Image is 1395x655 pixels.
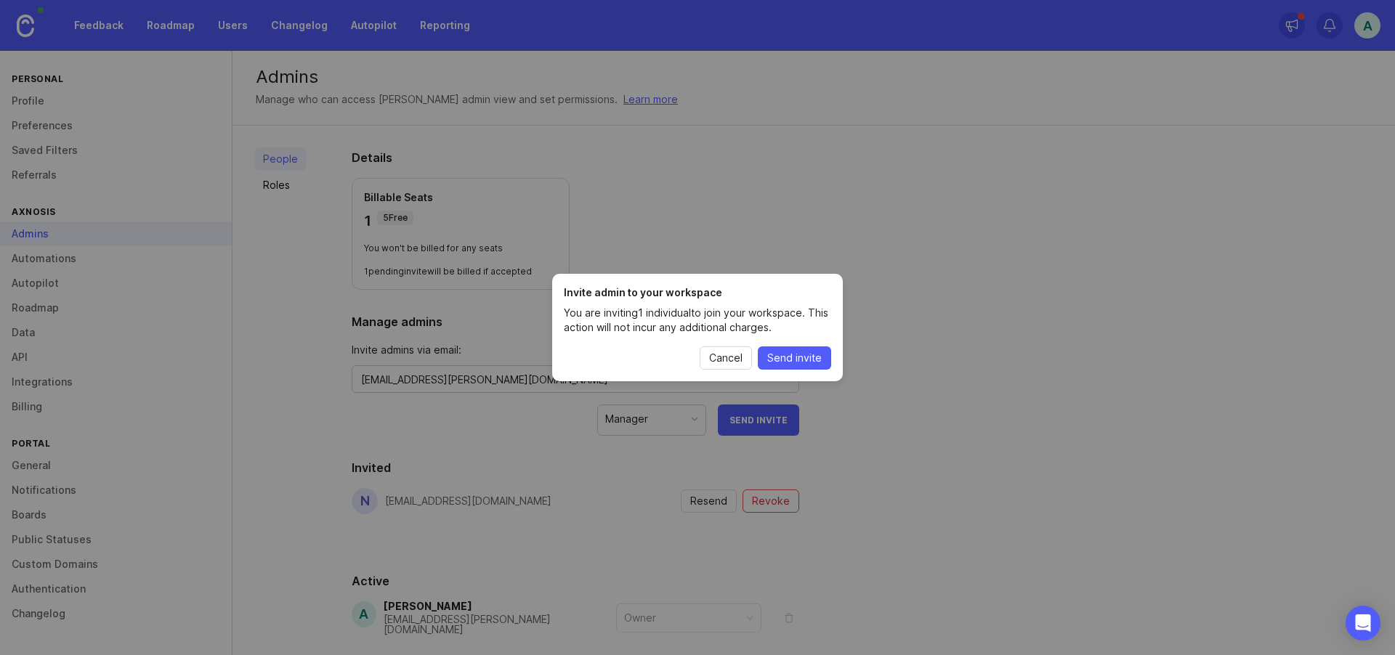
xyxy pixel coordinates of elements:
button: Cancel [700,346,752,370]
span: Cancel [709,351,743,365]
div: Open Intercom Messenger [1346,606,1380,640]
h1: Invite admin to your workspace [564,285,831,300]
button: Send invite [758,346,831,370]
span: Send invite [767,351,822,365]
p: You are inviting 1 individual to join your workspace. This action will not incur any additional c... [564,306,831,335]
